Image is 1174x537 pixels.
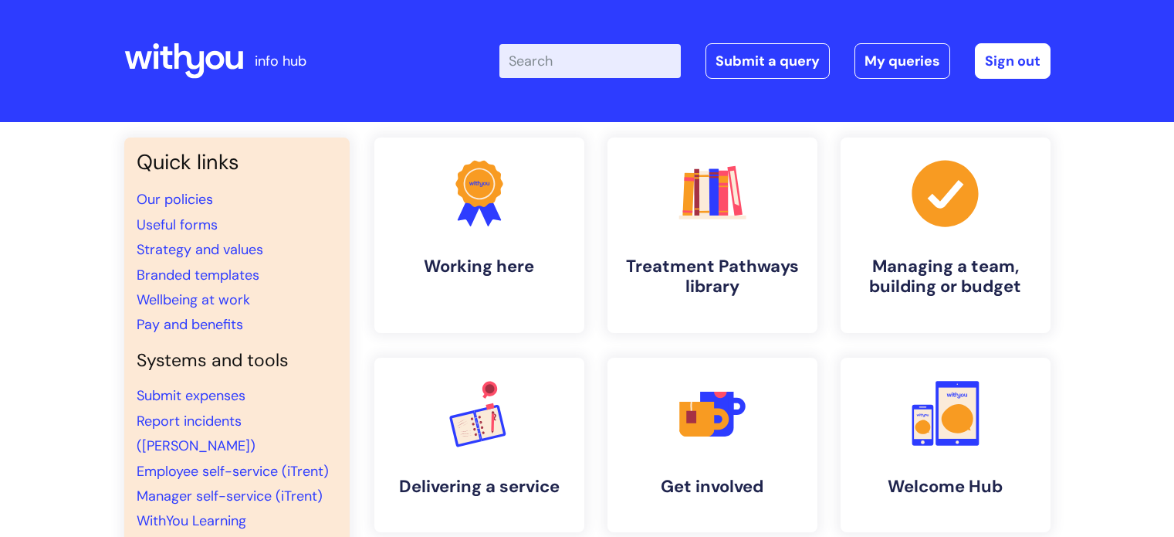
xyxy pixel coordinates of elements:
a: Managing a team, building or budget [841,138,1051,333]
p: info hub [255,49,306,73]
a: My queries [854,43,950,79]
h4: Delivering a service [387,477,572,497]
a: Branded templates [137,266,259,284]
a: Working here [374,138,584,333]
a: Treatment Pathways library [607,138,817,333]
a: Wellbeing at work [137,291,250,309]
a: Report incidents ([PERSON_NAME]) [137,412,255,455]
a: WithYou Learning [137,512,246,530]
a: Manager self-service (iTrent) [137,487,323,505]
h3: Quick links [137,150,337,175]
a: Submit a query [705,43,830,79]
a: Sign out [975,43,1051,79]
a: Employee self-service (iTrent) [137,462,329,481]
a: Welcome Hub [841,358,1051,532]
h4: Managing a team, building or budget [853,257,1038,297]
h4: Welcome Hub [853,477,1038,497]
a: Submit expenses [137,386,245,405]
a: Strategy and values [137,240,263,259]
a: Delivering a service [374,358,584,532]
a: Our policies [137,190,213,209]
h4: Get involved [620,477,805,497]
h4: Working here [387,257,572,277]
div: | - [499,43,1051,79]
h4: Systems and tools [137,350,337,372]
a: Pay and benefits [137,315,243,334]
input: Search [499,44,681,78]
h4: Treatment Pathways library [620,257,805,297]
a: Useful forms [137,216,218,234]
a: Get involved [607,358,817,532]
